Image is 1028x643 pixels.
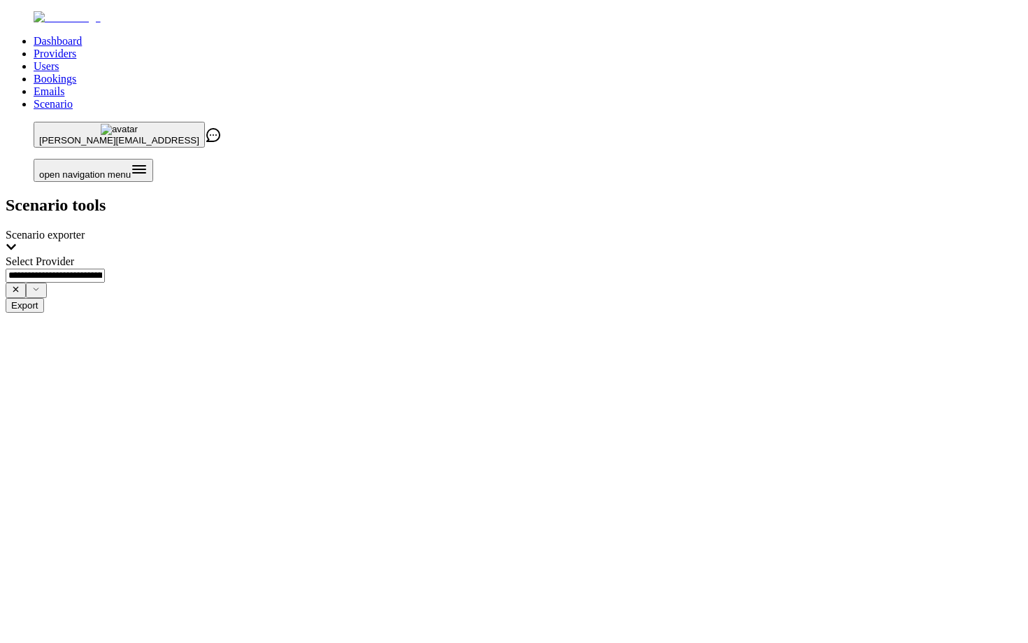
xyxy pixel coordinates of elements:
button: Export [6,298,44,313]
button: Show suggestions [6,283,26,298]
img: avatar [101,124,138,135]
button: Show suggestions [26,283,46,298]
button: Open menu [34,159,153,182]
img: Fluum Logo [34,11,101,24]
span: [PERSON_NAME][EMAIL_ADDRESS] [39,135,199,146]
a: Dashboard [34,35,82,47]
a: Scenario [34,98,73,110]
a: Providers [34,48,76,59]
button: avatar[PERSON_NAME][EMAIL_ADDRESS] [34,122,205,148]
a: Emails [34,85,64,97]
label: Select Provider [6,255,74,267]
span: open navigation menu [39,169,131,180]
h2: Scenario tools [6,196,1022,215]
a: Bookings [34,73,76,85]
span: Scenario exporter [6,229,85,241]
input: Select Provider [6,269,105,283]
a: Users [34,60,59,72]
